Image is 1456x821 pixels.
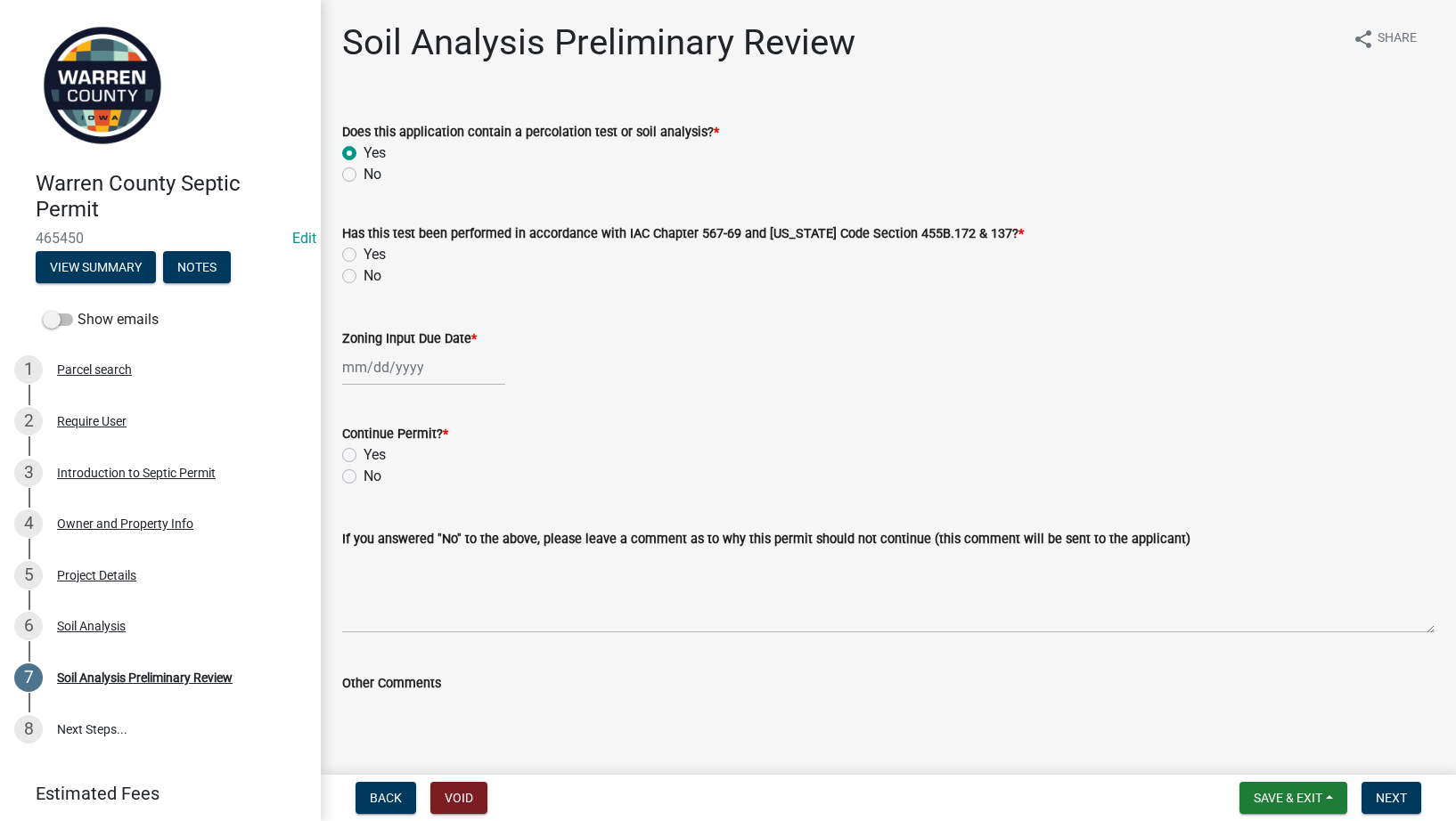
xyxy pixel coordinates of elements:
div: 6 [14,612,43,640]
label: Other Comments [342,678,441,690]
wm-modal-confirm: Edit Application Number [292,230,316,247]
button: shareShare [1338,21,1431,56]
div: 4 [14,509,43,538]
div: 2 [14,407,43,435]
div: Require User [57,415,127,427]
label: No [364,466,381,487]
button: Back [356,782,416,814]
div: Project Details [57,569,136,581]
label: No [364,265,381,287]
label: Does this application contain a percolation test or soil analysis? [342,126,719,139]
div: Parcel search [57,363,132,376]
label: Show emails [43,309,159,330]
span: Back [370,791,402,805]
input: mm/dd/yyyy [342,349,505,386]
button: View Summary [36,251,156,283]
i: share [1353,28,1374,50]
h1: Soil Analysis Preliminary Review [342,21,855,64]
span: Share [1378,28,1417,50]
div: 7 [14,663,43,692]
div: Soil Analysis [57,620,126,632]
div: Soil Analysis Preliminary Review [57,671,233,684]
div: Introduction to Septic Permit [57,467,216,479]
div: 3 [14,459,43,487]
a: Estimated Fees [14,776,292,811]
wm-modal-confirm: Notes [163,261,231,275]
button: Void [430,782,487,814]
button: Notes [163,251,231,283]
button: Next [1362,782,1421,814]
span: Next [1376,791,1407,805]
button: Save & Exit [1239,782,1347,814]
a: Edit [292,230,316,247]
div: Owner and Property Info [57,517,193,530]
label: Zoning Input Due Date [342,333,477,345]
label: If you answered "No" to the above, please leave a comment as to why this permit should not contin... [342,533,1190,546]
label: Yes [364,244,386,265]
label: Yes [364,142,386,164]
label: Has this test been performed in accordance with IAC Chapter 567-69 and [US_STATE] Code Section 45... [342,228,1024,240]
div: 8 [14,715,43,744]
img: Warren County, Iowa [36,19,169,152]
div: 5 [14,561,43,589]
span: 465450 [36,230,285,247]
label: No [364,164,381,185]
div: 1 [14,355,43,384]
h4: Warren County Septic Permit [36,171,307,223]
label: Yes [364,444,386,466]
label: Continue Permit? [342,428,448,441]
span: Save & Exit [1254,791,1322,805]
wm-modal-confirm: Summary [36,261,156,275]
